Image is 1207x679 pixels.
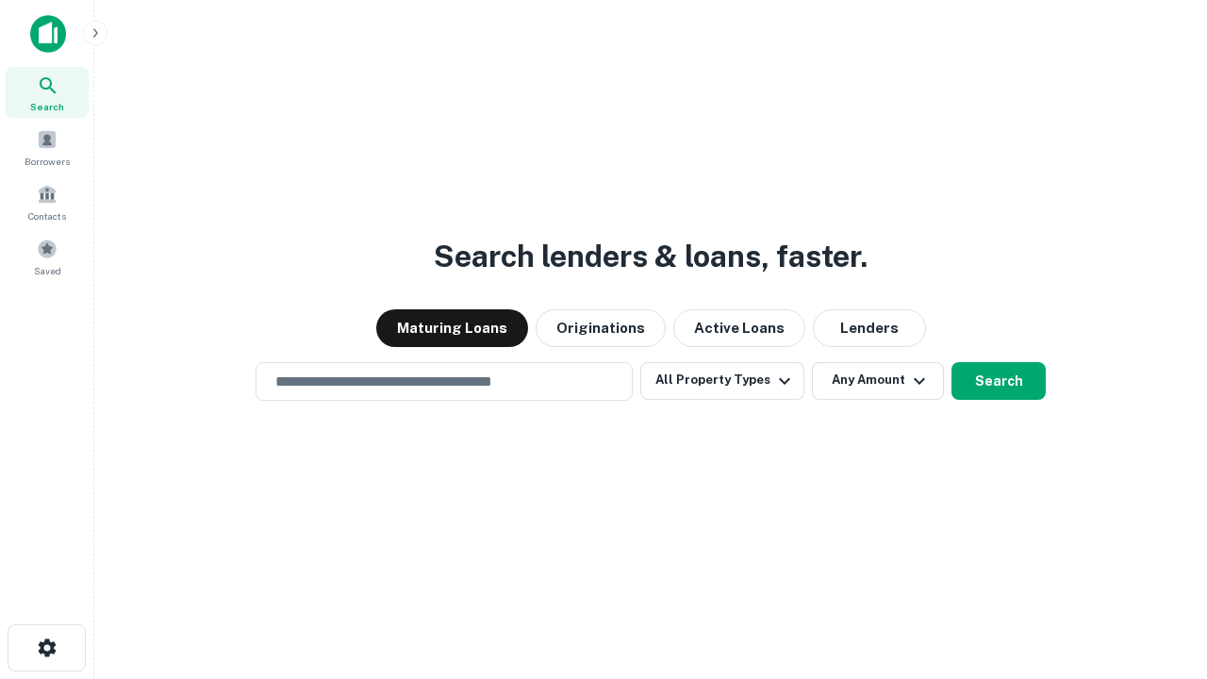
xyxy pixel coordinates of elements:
[25,154,70,169] span: Borrowers
[951,362,1046,400] button: Search
[30,99,64,114] span: Search
[6,176,89,227] a: Contacts
[673,309,805,347] button: Active Loans
[34,263,61,278] span: Saved
[28,208,66,224] span: Contacts
[434,234,868,279] h3: Search lenders & loans, faster.
[376,309,528,347] button: Maturing Loans
[6,122,89,173] a: Borrowers
[30,15,66,53] img: capitalize-icon.png
[813,309,926,347] button: Lenders
[812,362,944,400] button: Any Amount
[6,67,89,118] a: Search
[536,309,666,347] button: Originations
[640,362,804,400] button: All Property Types
[6,231,89,282] a: Saved
[1113,528,1207,619] iframe: Chat Widget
